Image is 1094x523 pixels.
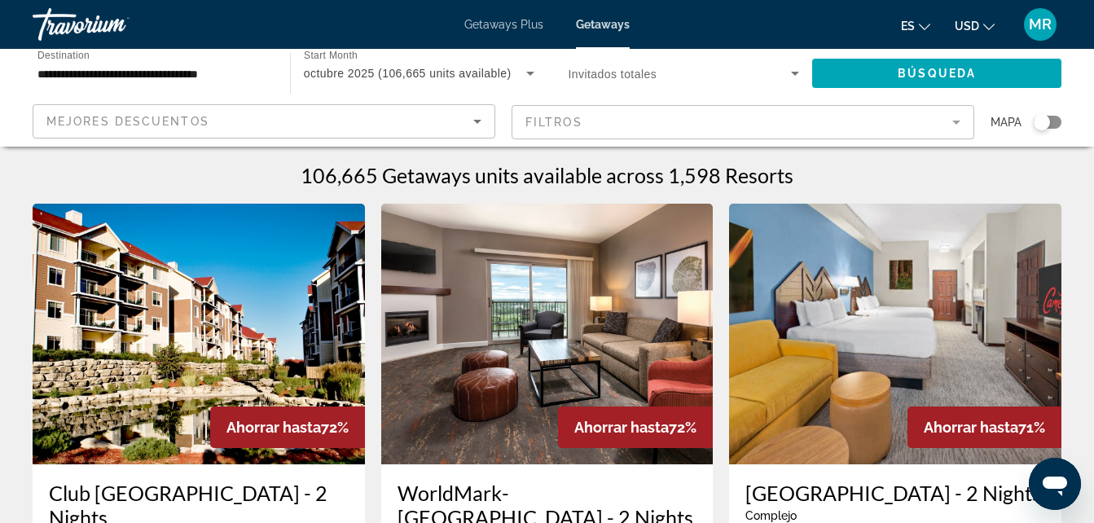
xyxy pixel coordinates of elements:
[901,20,915,33] span: es
[304,67,512,80] span: octubre 2025 (106,665 units available)
[1029,458,1081,510] iframe: Button to launch messaging window
[301,163,793,187] h1: 106,665 Getaways units available across 1,598 Resorts
[898,67,976,80] span: Búsqueda
[33,204,365,464] img: C490E01X.jpg
[33,3,196,46] a: Travorium
[381,204,714,464] img: DF55I01X.jpg
[924,419,1018,436] span: Ahorrar hasta
[569,68,657,81] span: Invitados totales
[991,111,1022,134] span: Mapa
[226,419,321,436] span: Ahorrar hasta
[210,407,365,448] div: 72%
[1029,16,1052,33] span: MR
[46,112,481,131] mat-select: Sort by
[901,14,930,37] button: Change language
[907,407,1061,448] div: 71%
[745,509,797,522] span: Complejo
[812,59,1061,88] button: Búsqueda
[576,18,630,31] a: Getaways
[955,20,979,33] span: USD
[955,14,995,37] button: Change currency
[729,204,1061,464] img: S183I01X.jpg
[464,18,543,31] a: Getaways Plus
[574,419,669,436] span: Ahorrar hasta
[37,50,90,60] span: Destination
[304,51,358,61] span: Start Month
[512,104,974,140] button: Filter
[1019,7,1061,42] button: User Menu
[745,481,1045,505] a: [GEOGRAPHIC_DATA] - 2 Nights
[46,115,209,128] span: Mejores descuentos
[558,407,713,448] div: 72%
